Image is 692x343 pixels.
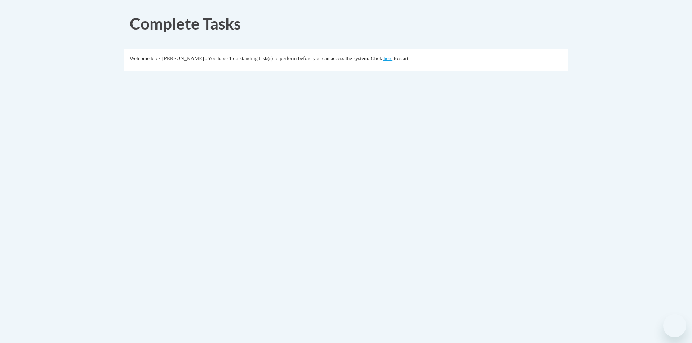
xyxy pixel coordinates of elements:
[229,55,231,61] span: 1
[130,14,241,33] span: Complete Tasks
[394,55,410,61] span: to start.
[663,314,686,337] iframe: Button to launch messaging window
[130,55,161,61] span: Welcome back
[233,55,382,61] span: outstanding task(s) to perform before you can access the system. Click
[162,55,204,61] span: [PERSON_NAME]
[383,55,392,61] a: here
[205,55,228,61] span: . You have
